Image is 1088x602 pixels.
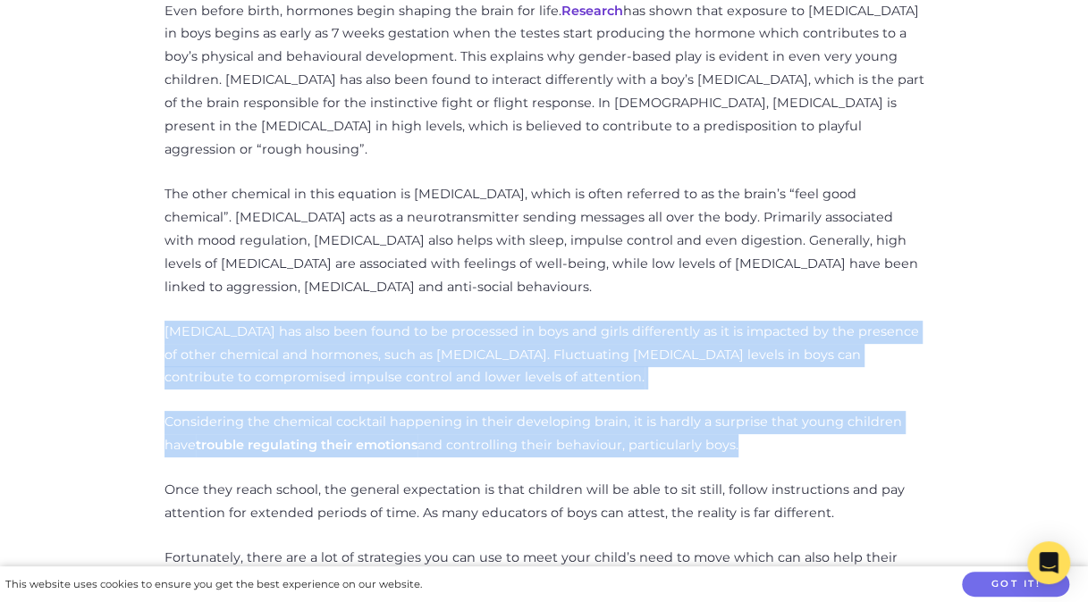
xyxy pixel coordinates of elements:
p: [MEDICAL_DATA] has also been found to be processed in boys and girls differently as it is impacte... [164,321,924,390]
div: This website uses cookies to ensure you get the best experience on our website. [5,575,422,594]
div: Open Intercom Messenger [1027,541,1070,584]
button: Got it! [962,572,1069,598]
p: Once they reach school, the general expectation is that children will be able to sit still, follo... [164,479,924,525]
a: Research [561,3,623,19]
p: Considering the chemical cocktail happening in their developing brain, it is hardly a surprise th... [164,411,924,457]
p: The other chemical in this equation is [MEDICAL_DATA], which is often referred to as the brain’s ... [164,183,924,299]
a: trouble regulating their emotions [196,437,417,453]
